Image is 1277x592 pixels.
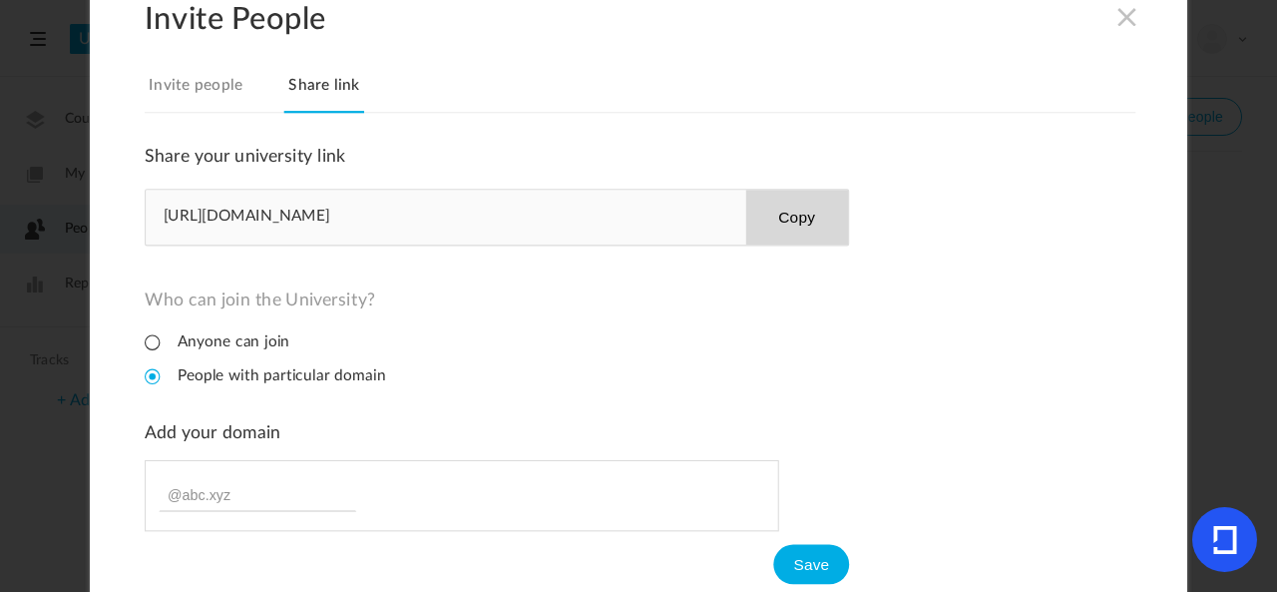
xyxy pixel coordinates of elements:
[774,544,850,584] button: Save
[745,190,848,245] button: Copy
[159,477,356,511] input: @abc.xyz
[145,290,849,310] h3: Who can join the University?
[164,207,330,227] span: [URL][DOMAIN_NAME]
[145,423,280,441] span: Add your domain
[145,366,386,385] li: People with particular domain
[145,71,246,113] a: Invite people
[145,147,346,165] span: Share your university link
[145,332,289,351] li: Anyone can join
[284,71,364,113] a: Share link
